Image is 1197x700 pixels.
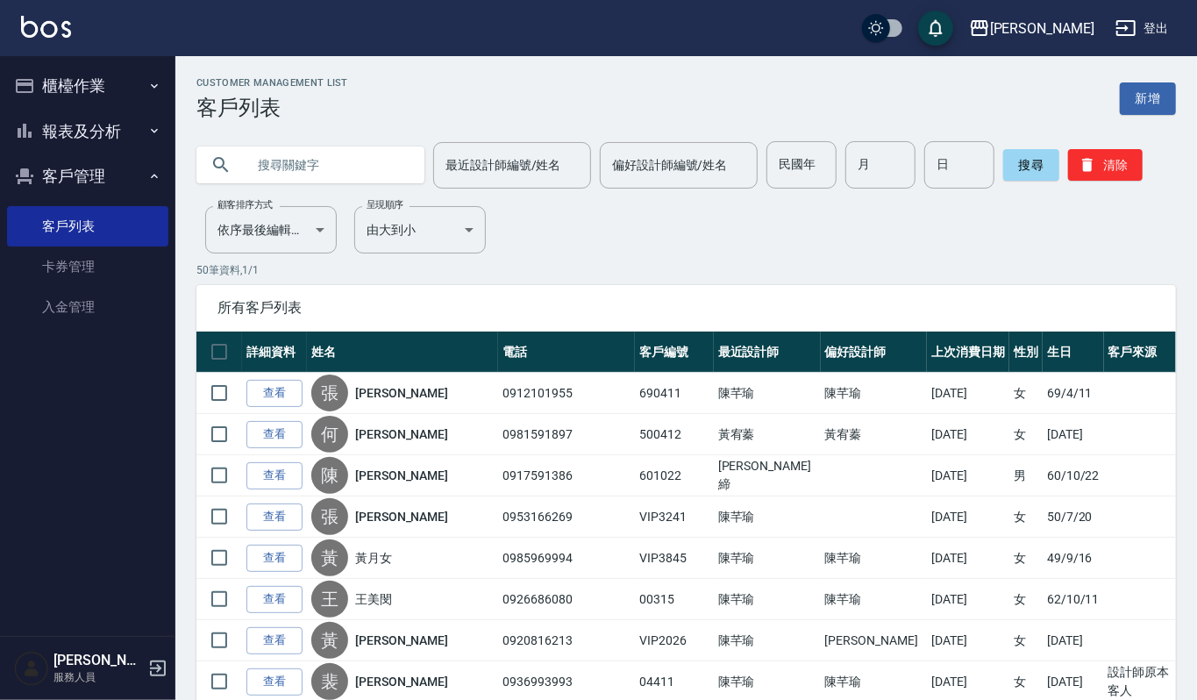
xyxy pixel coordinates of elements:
th: 偏好設計師 [821,332,928,373]
a: 查看 [246,380,303,407]
input: 搜尋關鍵字 [246,141,410,189]
td: 陳芊瑜 [821,538,928,579]
div: 陳 [311,457,348,494]
button: 登出 [1108,12,1176,45]
th: 詳細資料 [242,332,307,373]
th: 生日 [1043,332,1104,373]
td: [DATE] [927,496,1009,538]
td: 50/7/20 [1043,496,1104,538]
a: 查看 [246,421,303,448]
td: 黃宥蓁 [821,414,928,455]
td: [DATE] [1043,414,1104,455]
td: [DATE] [927,620,1009,661]
button: 清除 [1068,149,1143,181]
div: 依序最後編輯時間 [205,206,337,254]
label: 呈現順序 [367,198,403,211]
a: 查看 [246,668,303,696]
a: 客戶列表 [7,206,168,246]
div: 黃 [311,622,348,659]
a: 查看 [246,545,303,572]
td: [PERSON_NAME] [821,620,928,661]
th: 電話 [498,332,635,373]
a: 王美閔 [355,590,392,608]
td: [DATE] [927,414,1009,455]
th: 性別 [1009,332,1043,373]
a: 查看 [246,462,303,489]
td: 女 [1009,538,1043,579]
div: 王 [311,581,348,618]
td: VIP2026 [635,620,714,661]
div: 張 [311,498,348,535]
td: 陳芊瑜 [821,579,928,620]
td: 陳芊瑜 [821,373,928,414]
div: 裴 [311,663,348,700]
td: 49/9/16 [1043,538,1104,579]
div: [PERSON_NAME] [990,18,1094,39]
td: [DATE] [927,373,1009,414]
td: 女 [1009,620,1043,661]
a: [PERSON_NAME] [355,508,448,525]
a: [PERSON_NAME] [355,467,448,484]
button: 客戶管理 [7,154,168,199]
td: 女 [1009,579,1043,620]
td: 00315 [635,579,714,620]
div: 黃 [311,539,348,576]
img: Logo [21,16,71,38]
td: 女 [1009,373,1043,414]
a: [PERSON_NAME] [355,425,448,443]
td: 0926686080 [498,579,635,620]
th: 客戶來源 [1104,332,1176,373]
th: 姓名 [307,332,498,373]
td: VIP3241 [635,496,714,538]
th: 客戶編號 [635,332,714,373]
a: 查看 [246,504,303,531]
a: [PERSON_NAME] [355,384,448,402]
h5: [PERSON_NAME] [53,652,143,669]
td: 陳芊瑜 [714,620,821,661]
td: 0917591386 [498,455,635,496]
td: 陳芊瑜 [714,373,821,414]
td: 69/4/11 [1043,373,1104,414]
td: 60/10/22 [1043,455,1104,496]
button: 報表及分析 [7,109,168,154]
h2: Customer Management List [196,77,348,89]
td: 男 [1009,455,1043,496]
label: 顧客排序方式 [217,198,273,211]
th: 最近設計師 [714,332,821,373]
td: [PERSON_NAME]締 [714,455,821,496]
td: 0912101955 [498,373,635,414]
td: 601022 [635,455,714,496]
img: Person [14,651,49,686]
button: save [918,11,953,46]
td: 女 [1009,414,1043,455]
td: 500412 [635,414,714,455]
div: 何 [311,416,348,453]
td: 陳芊瑜 [714,496,821,538]
td: 62/10/11 [1043,579,1104,620]
td: 陳芊瑜 [714,579,821,620]
td: [DATE] [927,538,1009,579]
a: 新增 [1120,82,1176,115]
button: 櫃檯作業 [7,63,168,109]
a: 卡券管理 [7,246,168,287]
a: [PERSON_NAME] [355,632,448,649]
button: 搜尋 [1003,149,1059,181]
div: 張 [311,375,348,411]
a: 查看 [246,627,303,654]
td: [DATE] [927,455,1009,496]
td: 女 [1009,496,1043,538]
td: 黃宥蓁 [714,414,821,455]
td: [DATE] [927,579,1009,620]
td: VIP3845 [635,538,714,579]
td: 0985969994 [498,538,635,579]
p: 服務人員 [53,669,143,685]
td: 690411 [635,373,714,414]
td: 陳芊瑜 [714,538,821,579]
th: 上次消費日期 [927,332,1009,373]
p: 50 筆資料, 1 / 1 [196,262,1176,278]
button: [PERSON_NAME] [962,11,1101,46]
a: 入金管理 [7,287,168,327]
span: 所有客戶列表 [217,299,1155,317]
td: [DATE] [1043,620,1104,661]
td: 0981591897 [498,414,635,455]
